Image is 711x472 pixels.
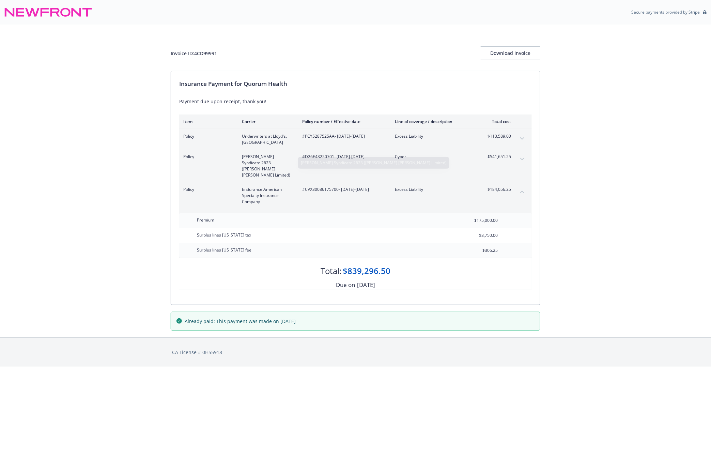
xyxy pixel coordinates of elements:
span: Surplus lines [US_STATE] tax [197,232,251,238]
div: Download Invoice [481,47,540,60]
span: $541,651.25 [486,154,511,160]
button: Download Invoice [481,46,540,60]
span: Policy [183,186,231,193]
span: $184,056.25 [486,186,511,193]
span: Endurance American Specialty Insurance Company [242,186,291,205]
span: #PCY5287525AA - [DATE]-[DATE] [302,133,384,139]
input: 0.00 [458,215,502,226]
div: PolicyEndurance American Specialty Insurance Company#CVX30086175700- [DATE]-[DATE]Excess Liabilit... [179,182,532,209]
span: $113,589.00 [486,133,511,139]
span: Policy [183,154,231,160]
span: Surplus lines [US_STATE] fee [197,247,251,253]
div: Policy number / Effective date [302,119,384,124]
p: Secure payments provided by Stripe [632,9,700,15]
div: Total cost [486,119,511,124]
div: Line of coverage / description [395,119,475,124]
span: Cyber [395,154,475,160]
button: collapse content [517,186,528,197]
span: [PERSON_NAME] Syndicate 2623 ([PERSON_NAME] [PERSON_NAME] Limited) [242,154,291,178]
span: Excess Liability [395,186,475,193]
div: Invoice ID: 4CD99991 [171,50,217,57]
div: Due on [336,280,355,289]
div: Insurance Payment for Quorum Health [179,79,532,88]
div: Item [183,119,231,124]
div: [DATE] [357,280,375,289]
div: Policy[PERSON_NAME] Syndicate 2623 ([PERSON_NAME] [PERSON_NAME] Limited)#D26E43250701- [DATE]-[DA... [179,150,532,182]
div: Total: [321,265,341,277]
button: expand content [517,154,528,165]
span: Underwriters at Lloyd's, [GEOGRAPHIC_DATA] [242,133,291,146]
span: #D26E43250701 - [DATE]-[DATE] [302,154,384,160]
span: Excess Liability [395,133,475,139]
div: PolicyUnderwriters at Lloyd's, [GEOGRAPHIC_DATA]#PCY5287525AA- [DATE]-[DATE]Excess Liability$113,... [179,129,532,150]
span: Already paid: This payment was made on [DATE] [185,318,296,325]
input: 0.00 [458,230,502,241]
span: #CVX30086175700 - [DATE]-[DATE] [302,186,384,193]
div: Payment due upon receipt, thank you! [179,98,532,105]
div: CA License # 0H55918 [172,349,539,356]
input: 0.00 [458,245,502,256]
div: Carrier [242,119,291,124]
span: Premium [197,217,214,223]
div: $839,296.50 [343,265,390,277]
button: expand content [517,133,528,144]
span: Policy [183,133,231,139]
